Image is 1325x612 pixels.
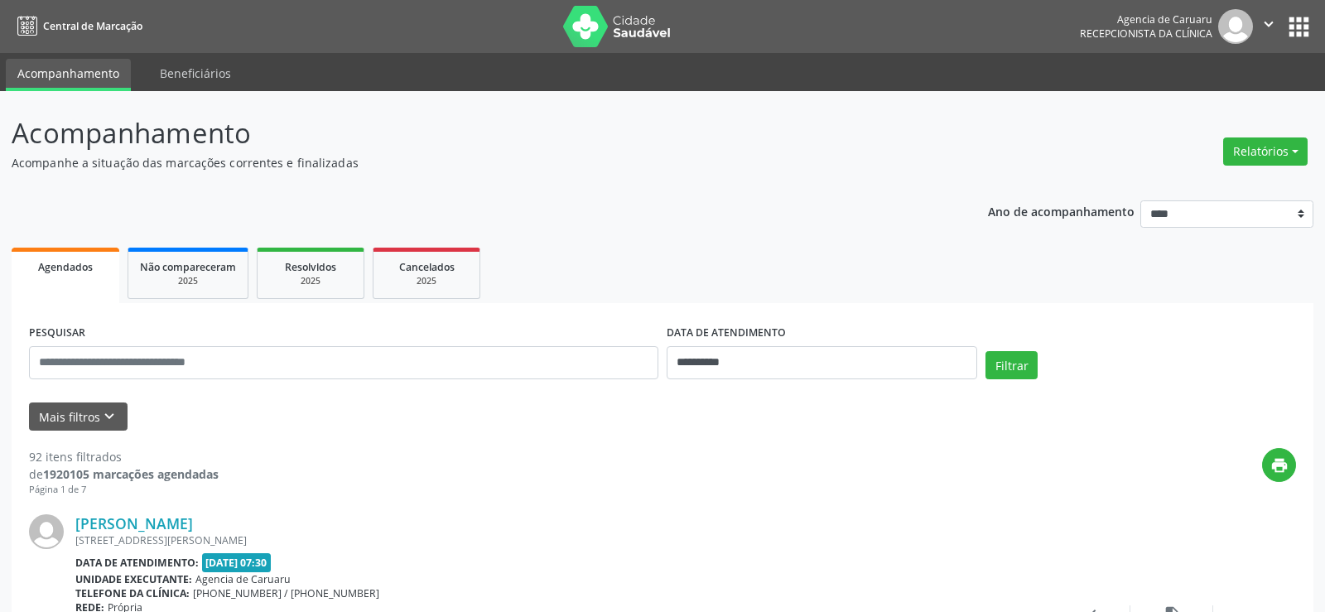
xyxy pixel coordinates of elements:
[985,351,1038,379] button: Filtrar
[202,553,272,572] span: [DATE] 07:30
[75,586,190,600] b: Telefone da clínica:
[148,59,243,88] a: Beneficiários
[43,19,142,33] span: Central de Marcação
[1080,12,1212,27] div: Agencia de Caruaru
[385,275,468,287] div: 2025
[29,514,64,549] img: img
[100,407,118,426] i: keyboard_arrow_down
[1218,9,1253,44] img: img
[988,200,1135,221] p: Ano de acompanhamento
[667,320,786,346] label: DATA DE ATENDIMENTO
[1253,9,1284,44] button: 
[75,533,1048,547] div: [STREET_ADDRESS][PERSON_NAME]
[12,12,142,40] a: Central de Marcação
[195,572,291,586] span: Agencia de Caruaru
[1223,137,1308,166] button: Relatórios
[29,402,128,431] button: Mais filtroskeyboard_arrow_down
[1284,12,1313,41] button: apps
[38,260,93,274] span: Agendados
[29,320,85,346] label: PESQUISAR
[75,572,192,586] b: Unidade executante:
[1260,15,1278,33] i: 
[6,59,131,91] a: Acompanhamento
[1270,456,1289,475] i: print
[140,275,236,287] div: 2025
[43,466,219,482] strong: 1920105 marcações agendadas
[75,514,193,532] a: [PERSON_NAME]
[12,113,923,154] p: Acompanhamento
[1080,27,1212,41] span: Recepcionista da clínica
[193,586,379,600] span: [PHONE_NUMBER] / [PHONE_NUMBER]
[399,260,455,274] span: Cancelados
[29,483,219,497] div: Página 1 de 7
[29,448,219,465] div: 92 itens filtrados
[29,465,219,483] div: de
[285,260,336,274] span: Resolvidos
[75,556,199,570] b: Data de atendimento:
[140,260,236,274] span: Não compareceram
[1262,448,1296,482] button: print
[12,154,923,171] p: Acompanhe a situação das marcações correntes e finalizadas
[269,275,352,287] div: 2025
